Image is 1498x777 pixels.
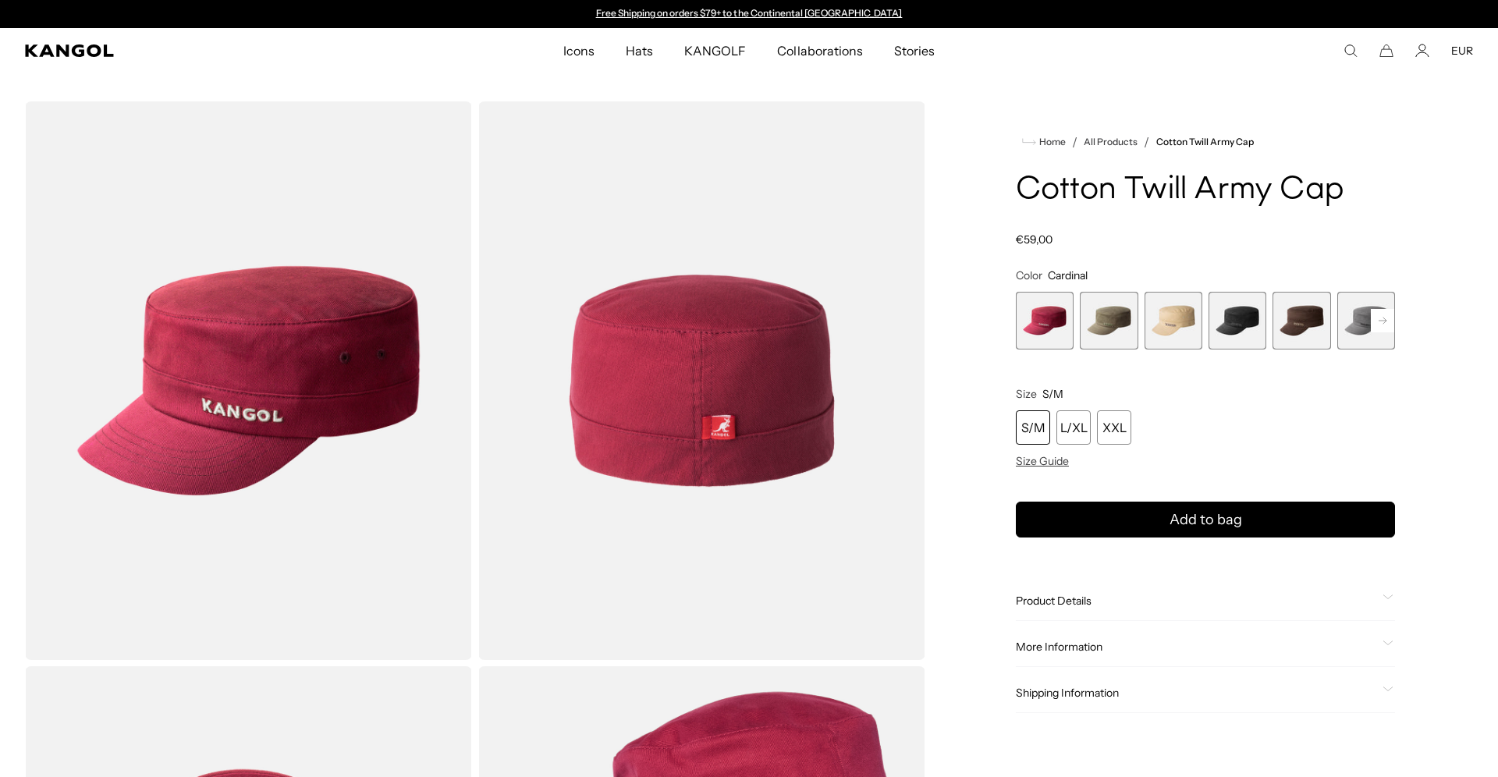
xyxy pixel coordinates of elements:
[1337,292,1395,349] div: 6 of 9
[1344,44,1358,58] summary: Search here
[1016,292,1074,349] div: 1 of 9
[548,28,610,73] a: Icons
[1048,268,1088,282] span: Cardinal
[1145,292,1202,349] label: Beige
[1036,137,1066,147] span: Home
[1273,292,1330,349] div: 5 of 9
[1016,292,1074,349] label: Cardinal
[1415,44,1429,58] a: Account
[588,8,910,20] div: 1 of 2
[1273,292,1330,349] label: Brown
[1016,502,1395,538] button: Add to bag
[1145,292,1202,349] div: 3 of 9
[1066,133,1077,151] li: /
[1209,292,1266,349] div: 4 of 9
[25,44,374,57] a: Kangol
[1170,509,1242,530] span: Add to bag
[588,8,910,20] slideshow-component: Announcement bar
[1138,133,1149,151] li: /
[1016,387,1037,401] span: Size
[596,7,903,19] a: Free Shipping on orders $79+ to the Continental [GEOGRAPHIC_DATA]
[879,28,950,73] a: Stories
[1042,387,1063,401] span: S/M
[1337,292,1395,349] label: Grey
[1097,410,1131,445] div: XXL
[1016,173,1395,208] h1: Cotton Twill Army Cap
[777,28,862,73] span: Collaborations
[1056,410,1091,445] div: L/XL
[1016,594,1376,608] span: Product Details
[761,28,878,73] a: Collaborations
[684,28,746,73] span: KANGOLF
[894,28,935,73] span: Stories
[1016,410,1050,445] div: S/M
[1080,292,1138,349] label: Green
[610,28,669,73] a: Hats
[1016,268,1042,282] span: Color
[1016,640,1376,654] span: More Information
[1016,232,1053,247] span: €59,00
[588,8,910,20] div: Announcement
[1022,135,1066,149] a: Home
[1016,133,1395,151] nav: breadcrumbs
[1016,686,1376,700] span: Shipping Information
[1084,137,1138,147] a: All Products
[1451,44,1473,58] button: EUR
[626,28,653,73] span: Hats
[1080,292,1138,349] div: 2 of 9
[25,101,472,660] img: color-cardinal
[1016,454,1069,468] span: Size Guide
[1156,137,1255,147] a: Cotton Twill Army Cap
[478,101,925,660] img: color-cardinal
[669,28,761,73] a: KANGOLF
[1379,44,1393,58] button: Cart
[1209,292,1266,349] label: Black
[563,28,595,73] span: Icons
